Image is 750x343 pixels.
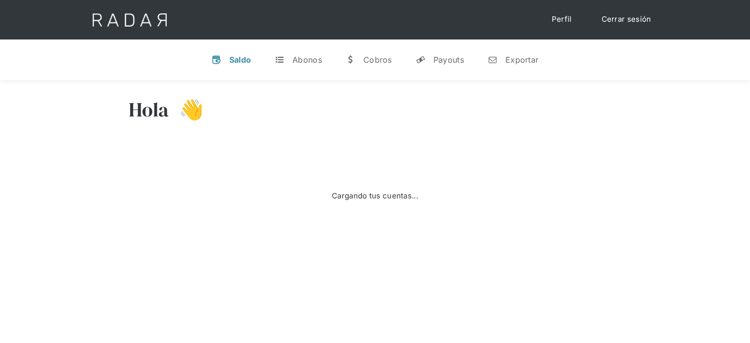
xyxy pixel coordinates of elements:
div: n [488,55,498,65]
div: Cargando tus cuentas... [332,191,418,202]
div: y [416,55,426,65]
div: Payouts [433,55,464,65]
div: w [346,55,356,65]
a: Cerrar sesión [592,10,661,29]
a: Perfil [542,10,582,29]
div: Abonos [292,55,322,65]
div: Saldo [229,55,251,65]
div: Exportar [505,55,538,65]
div: t [275,55,285,65]
div: Cobros [363,55,392,65]
h3: Hola [129,97,169,122]
div: v [212,55,221,65]
h3: 👋 [169,97,204,122]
